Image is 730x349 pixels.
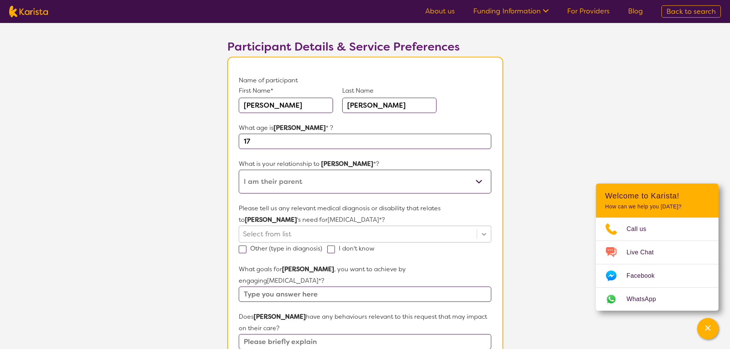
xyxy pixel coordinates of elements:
[425,7,455,16] a: About us
[239,311,491,334] p: Does have any behaviours relevant to this request that may impact on their care?
[473,7,549,16] a: Funding Information
[239,122,491,134] p: What age is * ?
[567,7,610,16] a: For Providers
[239,134,491,149] input: Type here
[274,124,326,132] strong: [PERSON_NAME]
[239,75,491,86] p: Name of participant
[596,184,719,311] div: Channel Menu
[239,244,327,252] label: Other (type in diagnosis)
[628,7,643,16] a: Blog
[239,158,491,170] p: What is your relationship to *?
[239,264,491,287] p: What goals for , you want to achieve by engaging [MEDICAL_DATA] *?
[245,216,297,224] strong: [PERSON_NAME]
[661,5,721,18] a: Back to search
[596,288,719,311] a: Web link opens in a new tab.
[666,7,716,16] span: Back to search
[605,191,709,200] h2: Welcome to Karista!
[697,318,719,339] button: Channel Menu
[9,6,48,17] img: Karista logo
[321,160,373,168] strong: [PERSON_NAME]
[605,203,709,210] p: How can we help you [DATE]?
[327,244,379,252] label: I don't know
[227,40,503,54] h2: Participant Details & Service Preferences
[239,86,333,95] p: First Name*
[627,247,663,258] span: Live Chat
[627,223,656,235] span: Call us
[342,86,436,95] p: Last Name
[627,270,664,282] span: Facebook
[239,287,491,302] input: Type you answer here
[282,265,334,273] strong: [PERSON_NAME]
[627,293,665,305] span: WhatsApp
[239,203,491,226] p: Please tell us any relevant medical diagnosis or disability that relates to 's need for [MEDICAL_...
[254,313,306,321] strong: [PERSON_NAME]
[596,218,719,311] ul: Choose channel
